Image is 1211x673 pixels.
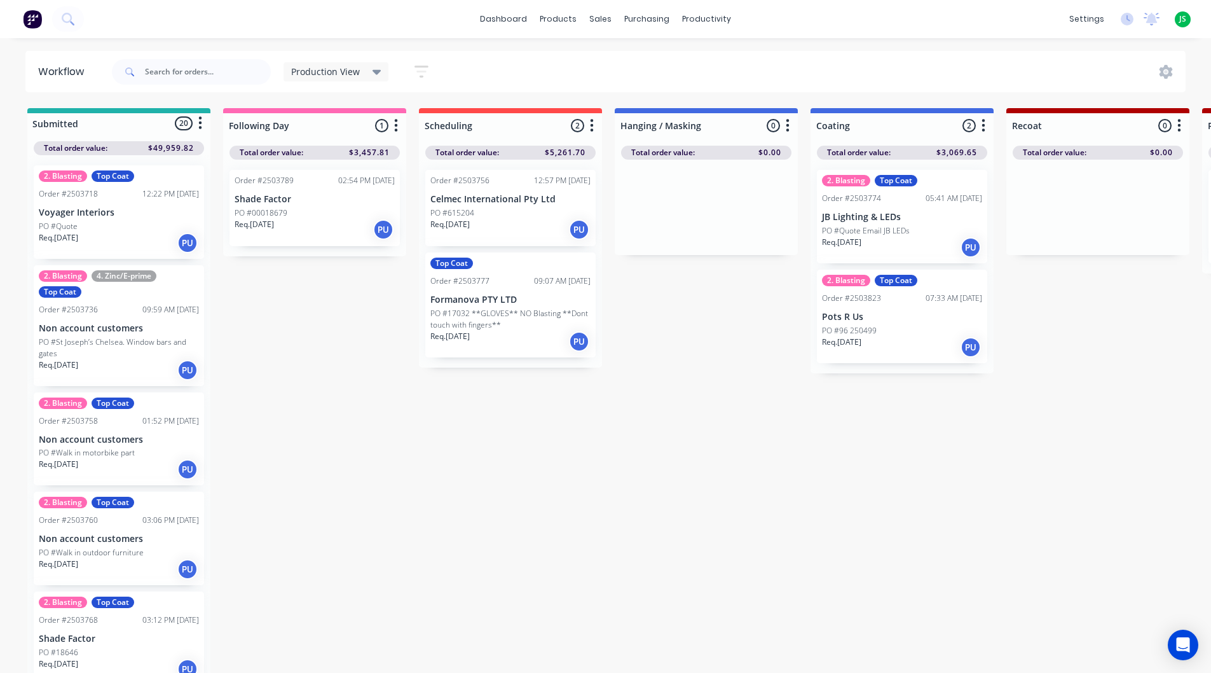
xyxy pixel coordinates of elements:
[1179,13,1186,25] span: JS
[39,634,199,644] p: Shade Factor
[142,188,199,200] div: 12:22 PM [DATE]
[425,170,596,246] div: Order #250375612:57 PM [DATE]Celmec International Pty LtdPO #615204Req.[DATE]PU
[822,193,881,204] div: Order #2503774
[822,336,861,348] p: Req. [DATE]
[39,559,78,570] p: Req. [DATE]
[39,336,199,359] p: PO #St Joseph’s Chelsea. Window bars and gates
[39,597,87,608] div: 2. Blasting
[39,170,87,182] div: 2. Blasting
[39,497,87,508] div: 2. Blasting
[676,10,737,29] div: productivity
[822,212,982,223] p: JB Lighting & LEDs
[373,219,393,240] div: PU
[291,65,360,78] span: Production View
[430,258,473,269] div: Top Coat
[430,207,474,219] p: PO #615204
[875,175,917,186] div: Top Coat
[34,165,204,259] div: 2. BlastingTop CoatOrder #250371812:22 PM [DATE]Voyager InteriorsPO #QuoteReq.[DATE]PU
[177,459,198,480] div: PU
[39,286,81,298] div: Top Coat
[822,312,982,323] p: Pots R Us
[430,331,470,342] p: Req. [DATE]
[569,331,589,352] div: PU
[39,658,78,670] p: Req. [DATE]
[926,193,982,204] div: 05:41 AM [DATE]
[545,147,585,158] span: $5,261.70
[39,647,78,658] p: PO #18646
[39,547,144,559] p: PO #Walk in outdoor furniture
[534,275,591,287] div: 09:07 AM [DATE]
[148,142,194,154] span: $49,959.82
[618,10,676,29] div: purchasing
[430,194,591,205] p: Celmec International Pty Ltd
[229,170,400,246] div: Order #250378902:54 PM [DATE]Shade FactorPO #00018679Req.[DATE]PU
[39,188,98,200] div: Order #2503718
[177,559,198,579] div: PU
[39,534,199,545] p: Non account customers
[338,175,395,186] div: 02:54 PM [DATE]
[39,221,78,232] p: PO #Quote
[822,325,877,336] p: PO #96 250499
[875,275,917,286] div: Top Coat
[817,170,987,263] div: 2. BlastingTop CoatOrder #250377405:41 AM [DATE]JB Lighting & LEDsPO #Quote Email JB LEDsReq.[DAT...
[758,147,781,158] span: $0.00
[583,10,618,29] div: sales
[827,147,891,158] span: Total order value:
[34,392,204,486] div: 2. BlastingTop CoatOrder #250375801:52 PM [DATE]Non account customersPO #Walk in motorbike partRe...
[92,170,134,182] div: Top Coat
[177,233,198,253] div: PU
[39,398,87,409] div: 2. Blasting
[961,237,981,258] div: PU
[1168,630,1198,660] div: Open Intercom Messenger
[822,275,870,286] div: 2. Blasting
[34,492,204,585] div: 2. BlastingTop CoatOrder #250376003:06 PM [DATE]Non account customersPO #Walk in outdoor furnitur...
[34,265,204,386] div: 2. Blasting4. Zinc/E-primeTop CoatOrder #250373609:59 AM [DATE]Non account customersPO #St Joseph...
[430,275,489,287] div: Order #2503777
[39,323,199,334] p: Non account customers
[142,304,199,316] div: 09:59 AM [DATE]
[235,219,274,230] p: Req. [DATE]
[39,459,78,470] p: Req. [DATE]
[430,219,470,230] p: Req. [DATE]
[435,147,499,158] span: Total order value:
[92,270,156,282] div: 4. Zinc/E-prime
[1023,147,1086,158] span: Total order value:
[534,175,591,186] div: 12:57 PM [DATE]
[569,219,589,240] div: PU
[39,614,98,626] div: Order #2503768
[39,270,87,282] div: 2. Blasting
[39,415,98,427] div: Order #2503758
[235,175,294,186] div: Order #2503789
[474,10,533,29] a: dashboard
[38,64,90,80] div: Workflow
[145,59,271,85] input: Search for orders...
[142,515,199,526] div: 03:06 PM [DATE]
[817,270,987,363] div: 2. BlastingTop CoatOrder #250382307:33 AM [DATE]Pots R UsPO #96 250499Req.[DATE]PU
[822,237,861,248] p: Req. [DATE]
[39,207,199,218] p: Voyager Interiors
[235,194,395,205] p: Shade Factor
[926,293,982,304] div: 07:33 AM [DATE]
[1063,10,1111,29] div: settings
[1150,147,1173,158] span: $0.00
[142,415,199,427] div: 01:52 PM [DATE]
[822,225,910,237] p: PO #Quote Email JB LEDs
[425,253,596,357] div: Top CoatOrder #250377709:07 AM [DATE]Formanova PTY LTDPO #17032 **GLOVES** NO Blasting **Dont tou...
[430,295,591,305] p: Formanova PTY LTD
[430,308,591,331] p: PO #17032 **GLOVES** NO Blasting **Dont touch with fingers**
[631,147,695,158] span: Total order value:
[240,147,303,158] span: Total order value:
[430,175,489,186] div: Order #2503756
[39,434,199,445] p: Non account customers
[39,447,135,459] p: PO #Walk in motorbike part
[142,614,199,626] div: 03:12 PM [DATE]
[23,10,42,29] img: Factory
[39,359,78,371] p: Req. [DATE]
[92,597,134,608] div: Top Coat
[822,293,881,304] div: Order #2503823
[39,232,78,244] p: Req. [DATE]
[936,147,977,158] span: $3,069.65
[349,147,390,158] span: $3,457.81
[822,175,870,186] div: 2. Blasting
[39,515,98,526] div: Order #2503760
